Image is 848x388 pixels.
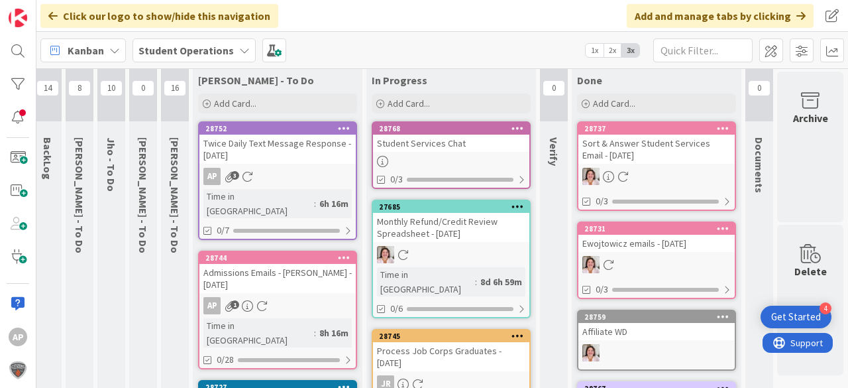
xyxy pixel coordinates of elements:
[578,256,735,273] div: EW
[577,121,736,211] a: 28737Sort & Answer Student Services Email - [DATE]EW0/3
[582,256,600,273] img: EW
[199,168,356,185] div: AP
[168,137,182,253] span: Eric - To Do
[9,361,27,379] img: avatar
[578,123,735,164] div: 28737Sort & Answer Student Services Email - [DATE]
[379,332,529,341] div: 28745
[36,80,59,96] span: 14
[100,80,123,96] span: 10
[578,323,735,340] div: Affiliate WD
[373,123,529,152] div: 28768Student Services Chat
[794,263,827,279] div: Delete
[586,44,604,57] span: 1x
[314,326,316,340] span: :
[205,253,356,263] div: 28744
[547,137,560,166] span: Verify
[390,302,403,316] span: 0/6
[199,135,356,164] div: Twice Daily Text Message Response - [DATE]
[316,196,352,211] div: 6h 16m
[578,223,735,252] div: 28731Ewojtowicz emails - [DATE]
[231,171,239,180] span: 3
[138,44,234,57] b: Student Operations
[198,74,314,87] span: Amanda - To Do
[214,97,256,109] span: Add Card...
[136,137,150,253] span: Zaida - To Do
[373,201,529,242] div: 27685Monthly Refund/Credit Review Spreadsheet - [DATE]
[373,135,529,152] div: Student Services Chat
[373,330,529,371] div: 28745Process Job Corps Graduates - [DATE]
[578,311,735,323] div: 28759
[582,168,600,185] img: EW
[653,38,753,62] input: Quick Filter...
[578,223,735,235] div: 28731
[475,275,477,289] span: :
[203,297,221,314] div: AP
[9,328,27,346] div: AP
[578,311,735,340] div: 28759Affiliate WD
[217,224,229,237] span: 0/7
[373,201,529,213] div: 27685
[582,344,600,361] img: EW
[584,224,735,233] div: 28731
[373,123,529,135] div: 28768
[748,80,770,96] span: 0
[627,4,814,28] div: Add and manage tabs by clicking
[477,275,525,289] div: 8d 6h 59m
[377,246,394,263] img: EW
[543,80,565,96] span: 0
[373,213,529,242] div: Monthly Refund/Credit Review Spreadsheet - [DATE]
[199,123,356,164] div: 28752Twice Daily Text Message Response - [DATE]
[578,168,735,185] div: EW
[753,137,766,193] span: Documents
[596,283,608,296] span: 0/3
[68,42,104,58] span: Kanban
[132,80,154,96] span: 0
[771,310,821,324] div: Get Started
[390,172,403,186] span: 0/3
[40,4,278,28] div: Click our logo to show/hide this navigation
[199,123,356,135] div: 28752
[379,202,529,212] div: 27685
[73,137,86,253] span: Emilie - To Do
[205,124,356,133] div: 28752
[584,312,735,322] div: 28759
[379,124,529,133] div: 28768
[793,110,828,126] div: Archive
[199,264,356,293] div: Admissions Emails - [PERSON_NAME] - [DATE]
[577,310,736,371] a: 28759Affiliate WDEW
[198,251,357,369] a: 28744Admissions Emails - [PERSON_NAME] - [DATE]APTime in [GEOGRAPHIC_DATA]:8h 16m0/28
[28,2,60,18] span: Support
[372,200,531,318] a: 27685Monthly Refund/Credit Review Spreadsheet - [DATE]EWTime in [GEOGRAPHIC_DATA]:8d 6h 59m0/6
[596,194,608,208] span: 0/3
[373,246,529,263] div: EW
[578,135,735,164] div: Sort & Answer Student Services Email - [DATE]
[577,222,736,299] a: 28731Ewojtowicz emails - [DATE]EW0/3
[372,121,531,189] a: 28768Student Services Chat0/3
[593,97,635,109] span: Add Card...
[203,189,314,218] div: Time in [GEOGRAPHIC_DATA]
[231,300,239,309] span: 1
[105,137,118,192] span: Jho - To Do
[621,44,639,57] span: 3x
[203,168,221,185] div: AP
[373,342,529,371] div: Process Job Corps Graduates - [DATE]
[578,235,735,252] div: Ewojtowicz emails - [DATE]
[372,74,427,87] span: In Progress
[577,74,602,87] span: Done
[388,97,430,109] span: Add Card...
[164,80,186,96] span: 16
[217,353,234,367] span: 0/28
[199,297,356,314] div: AP
[578,123,735,135] div: 28737
[761,306,831,328] div: Open Get Started checklist, remaining modules: 4
[199,252,356,293] div: 28744Admissions Emails - [PERSON_NAME] - [DATE]
[578,344,735,361] div: EW
[604,44,621,57] span: 2x
[68,80,91,96] span: 8
[584,124,735,133] div: 28737
[199,252,356,264] div: 28744
[373,330,529,342] div: 28745
[314,196,316,211] span: :
[203,318,314,348] div: Time in [GEOGRAPHIC_DATA]
[9,9,27,27] img: Visit kanbanzone.com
